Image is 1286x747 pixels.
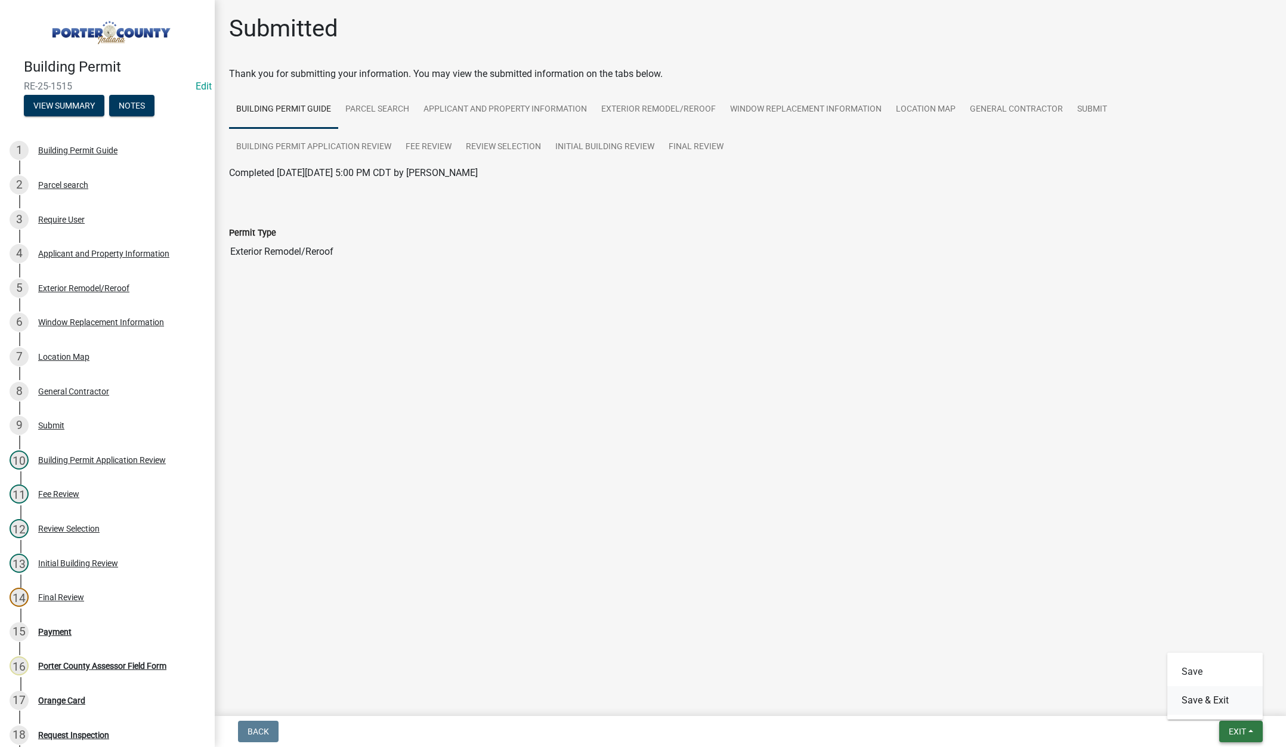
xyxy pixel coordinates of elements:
wm-modal-confirm: Edit Application Number [196,81,212,92]
div: Thank you for submitting your information. You may view the submitted information on the tabs below. [229,67,1272,81]
div: Submit [38,421,64,430]
div: General Contractor [38,387,109,396]
div: Porter County Assessor Field Form [38,662,166,670]
div: Request Inspection [38,731,109,739]
button: Exit [1219,721,1263,742]
button: Back [238,721,279,742]
label: Permit Type [229,229,276,237]
div: 18 [10,726,29,745]
h4: Building Permit [24,58,205,76]
wm-modal-confirm: Notes [109,101,154,111]
div: Parcel search [38,181,88,189]
a: Applicant and Property Information [416,91,594,129]
div: 4 [10,244,29,263]
a: Review Selection [459,128,548,166]
a: Initial Building Review [548,128,661,166]
span: Completed [DATE][DATE] 5:00 PM CDT by [PERSON_NAME] [229,167,478,178]
div: 7 [10,347,29,366]
div: Review Selection [38,524,100,533]
a: Location Map [889,91,963,129]
div: Fee Review [38,490,79,498]
span: Exit [1229,727,1246,736]
h1: Submitted [229,14,338,43]
a: Window Replacement Information [723,91,889,129]
a: General Contractor [963,91,1070,129]
div: Payment [38,628,72,636]
div: 12 [10,519,29,538]
span: Back [248,727,269,736]
div: 8 [10,382,29,401]
div: Building Permit Application Review [38,456,166,464]
div: 11 [10,484,29,504]
div: Orange Card [38,696,85,705]
div: Location Map [38,353,89,361]
button: Notes [109,95,154,116]
div: Require User [38,215,85,224]
button: View Summary [24,95,104,116]
div: 2 [10,175,29,195]
a: Final Review [661,128,731,166]
div: 14 [10,588,29,607]
div: Initial Building Review [38,559,118,567]
div: 13 [10,554,29,573]
button: Save [1167,658,1263,686]
div: 10 [10,450,29,470]
button: Save & Exit [1167,686,1263,715]
a: Fee Review [398,128,459,166]
img: Porter County, Indiana [24,13,196,46]
a: Parcel search [338,91,416,129]
div: 9 [10,416,29,435]
div: 15 [10,622,29,641]
wm-modal-confirm: Summary [24,101,104,111]
div: 5 [10,279,29,298]
a: Edit [196,81,212,92]
a: Submit [1070,91,1114,129]
a: Building Permit Application Review [229,128,398,166]
a: Exterior Remodel/Reroof [594,91,723,129]
div: Final Review [38,593,84,601]
div: Exit [1167,653,1263,720]
div: 6 [10,313,29,332]
div: Window Replacement Information [38,318,164,326]
div: 1 [10,141,29,160]
div: 17 [10,691,29,710]
div: 16 [10,656,29,675]
div: Applicant and Property Information [38,249,169,258]
div: Exterior Remodel/Reroof [38,284,129,292]
div: 3 [10,210,29,229]
span: RE-25-1515 [24,81,191,92]
div: Building Permit Guide [38,146,118,155]
a: Building Permit Guide [229,91,338,129]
